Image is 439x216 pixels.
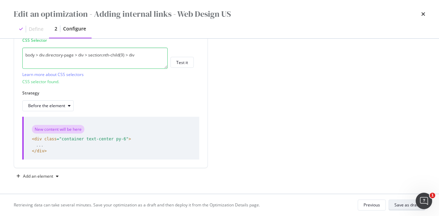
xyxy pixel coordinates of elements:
[44,137,57,141] span: class
[28,104,65,108] div: Before the element
[32,148,131,154] span: </div>
[23,174,53,178] div: Add an element
[416,193,432,209] iframe: Intercom live chat
[63,25,86,32] div: Configure
[22,48,168,69] textarea: body > div.directory-page > div > section:nth-child(9) > div
[32,125,84,134] div: New content will be here
[22,79,194,85] div: CSS selector found.
[389,200,425,211] button: Save as draft
[364,202,380,208] div: Previous
[22,72,84,77] a: Learn more about CSS selectors
[14,8,231,20] div: Edit an optimization - Adding internal links - Web Design US
[14,202,260,208] div: Retrieving data can take several minutes. Save your optimization as a draft and then deploy it fr...
[36,142,131,148] div: ...
[358,200,386,211] button: Previous
[22,37,194,43] label: CSS Selector
[421,8,425,20] div: times
[170,57,194,68] button: Test it
[14,171,61,182] button: Add an element
[32,137,42,141] span: <div
[57,137,129,141] span: =" container text-center py-6 "
[129,137,131,141] span: >
[29,26,44,33] div: Define
[55,25,57,32] div: 2
[394,202,419,208] div: Save as draft
[176,60,188,65] div: Test it
[22,100,74,111] button: Before the element
[430,193,435,198] span: 1
[22,90,194,96] label: Strategy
